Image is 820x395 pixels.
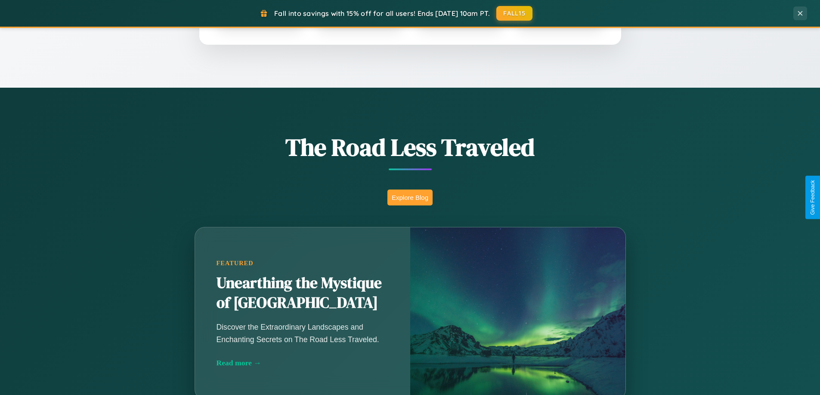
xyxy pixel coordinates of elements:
h2: Unearthing the Mystique of [GEOGRAPHIC_DATA] [217,273,389,313]
h1: The Road Less Traveled [152,131,668,164]
div: Featured [217,260,389,267]
button: FALL15 [496,6,532,21]
div: Read more → [217,358,389,367]
div: Give Feedback [810,180,816,215]
button: Explore Blog [387,190,433,205]
p: Discover the Extraordinary Landscapes and Enchanting Secrets on The Road Less Traveled. [217,321,389,345]
span: Fall into savings with 15% off for all users! Ends [DATE] 10am PT. [274,9,490,18]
